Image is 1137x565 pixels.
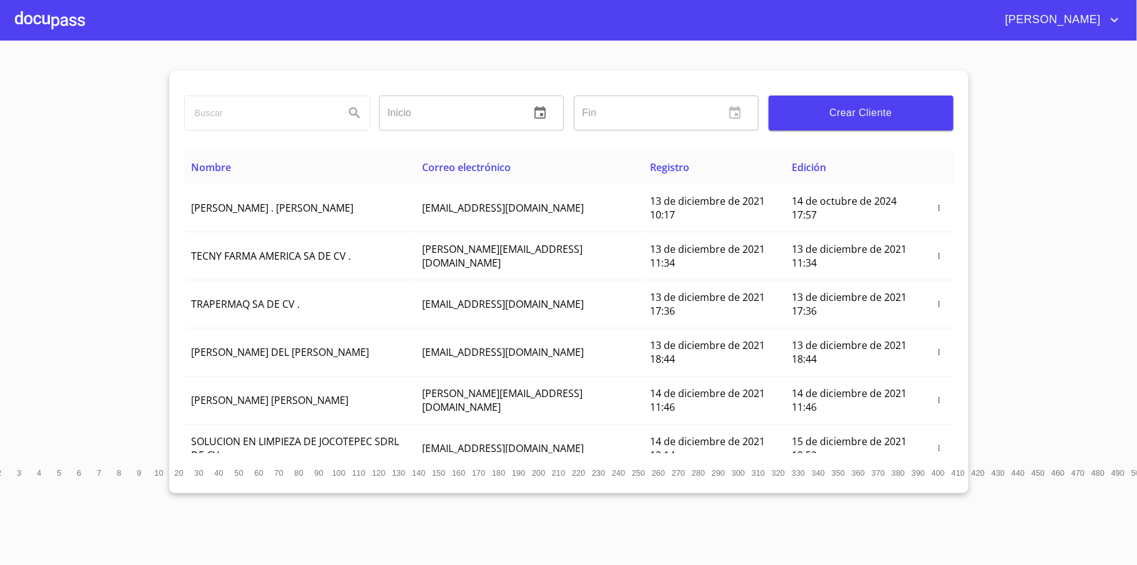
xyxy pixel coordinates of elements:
[792,160,826,174] span: Edición
[592,468,605,478] span: 230
[632,468,645,478] span: 250
[809,463,829,483] button: 340
[294,468,303,478] span: 80
[432,468,445,478] span: 150
[812,468,825,478] span: 340
[589,463,609,483] button: 230
[792,468,805,478] span: 330
[1068,463,1088,483] button: 470
[532,468,545,478] span: 200
[988,463,1008,483] button: 430
[992,468,1005,478] span: 430
[412,468,425,478] span: 140
[49,463,69,483] button: 5
[792,242,907,270] span: 13 de diciembre de 2021 11:34
[309,463,329,483] button: 90
[792,435,907,462] span: 15 de diciembre de 2021 18:52
[509,463,529,483] button: 190
[472,468,485,478] span: 170
[652,468,665,478] span: 260
[329,463,349,483] button: 100
[214,468,223,478] span: 40
[314,468,323,478] span: 90
[709,463,729,483] button: 290
[612,468,625,478] span: 240
[154,468,163,478] span: 10
[422,242,583,270] span: [PERSON_NAME][EMAIL_ADDRESS][DOMAIN_NAME]
[389,463,409,483] button: 130
[609,463,629,483] button: 240
[712,468,725,478] span: 290
[779,104,943,122] span: Crear Cliente
[422,386,583,414] span: [PERSON_NAME][EMAIL_ADDRESS][DOMAIN_NAME]
[349,463,369,483] button: 110
[174,468,183,478] span: 20
[529,463,549,483] button: 200
[192,160,232,174] span: Nombre
[492,468,505,478] span: 180
[852,468,865,478] span: 360
[650,160,689,174] span: Registro
[37,468,41,478] span: 4
[449,463,469,483] button: 160
[57,468,61,478] span: 5
[952,468,965,478] span: 410
[772,468,785,478] span: 320
[512,468,525,478] span: 190
[552,468,565,478] span: 210
[672,468,685,478] span: 270
[422,297,584,311] span: [EMAIL_ADDRESS][DOMAIN_NAME]
[549,463,569,483] button: 210
[352,468,365,478] span: 110
[1108,463,1128,483] button: 490
[254,468,263,478] span: 60
[729,463,749,483] button: 300
[869,463,888,483] button: 370
[192,393,349,407] span: [PERSON_NAME] [PERSON_NAME]
[1031,468,1045,478] span: 450
[137,468,141,478] span: 9
[752,468,765,478] span: 310
[972,468,985,478] span: 420
[392,468,405,478] span: 130
[192,345,370,359] span: [PERSON_NAME] DEL [PERSON_NAME]
[185,96,335,130] input: search
[569,463,589,483] button: 220
[209,463,229,483] button: 40
[369,463,389,483] button: 120
[9,463,29,483] button: 3
[650,386,765,414] span: 14 de diciembre de 2021 11:46
[289,463,309,483] button: 80
[97,468,101,478] span: 7
[1088,463,1108,483] button: 480
[732,468,745,478] span: 300
[948,463,968,483] button: 410
[469,463,489,483] button: 170
[149,463,169,483] button: 10
[332,468,345,478] span: 100
[829,463,849,483] button: 350
[1011,468,1025,478] span: 440
[1008,463,1028,483] button: 440
[650,338,765,366] span: 13 de diciembre de 2021 18:44
[192,249,352,263] span: TECNY FARMA AMERICA SA DE CV .
[888,463,908,483] button: 380
[769,96,953,130] button: Crear Cliente
[1028,463,1048,483] button: 450
[429,463,449,483] button: 150
[169,463,189,483] button: 20
[1051,468,1065,478] span: 460
[422,201,584,215] span: [EMAIL_ADDRESS][DOMAIN_NAME]
[789,463,809,483] button: 330
[650,290,765,318] span: 13 de diciembre de 2021 17:36
[452,468,465,478] span: 160
[996,10,1107,30] span: [PERSON_NAME]
[229,463,249,483] button: 50
[849,463,869,483] button: 360
[629,463,649,483] button: 250
[928,463,948,483] button: 400
[422,441,584,455] span: [EMAIL_ADDRESS][DOMAIN_NAME]
[129,463,149,483] button: 9
[1071,468,1085,478] span: 470
[792,386,907,414] span: 14 de diciembre de 2021 11:46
